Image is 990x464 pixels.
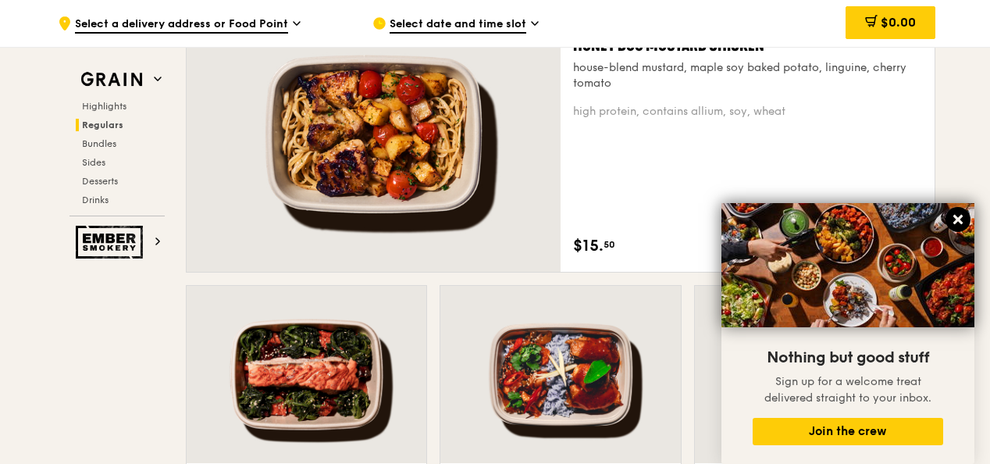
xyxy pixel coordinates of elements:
[753,418,943,445] button: Join the crew
[82,120,123,130] span: Regulars
[764,375,931,405] span: Sign up for a welcome treat delivered straight to your inbox.
[767,348,929,367] span: Nothing but good stuff
[76,66,148,94] img: Grain web logo
[881,15,916,30] span: $0.00
[945,207,970,232] button: Close
[75,16,288,34] span: Select a delivery address or Food Point
[82,195,109,205] span: Drinks
[82,157,105,168] span: Sides
[721,203,974,327] img: DSC07876-Edit02-Large.jpeg
[82,138,116,149] span: Bundles
[82,176,118,187] span: Desserts
[573,234,604,258] span: $15.
[573,104,922,120] div: high protein, contains allium, soy, wheat
[76,226,148,259] img: Ember Smokery web logo
[573,60,922,91] div: house-blend mustard, maple soy baked potato, linguine, cherry tomato
[82,101,126,112] span: Highlights
[390,16,526,34] span: Select date and time slot
[604,238,615,251] span: 50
